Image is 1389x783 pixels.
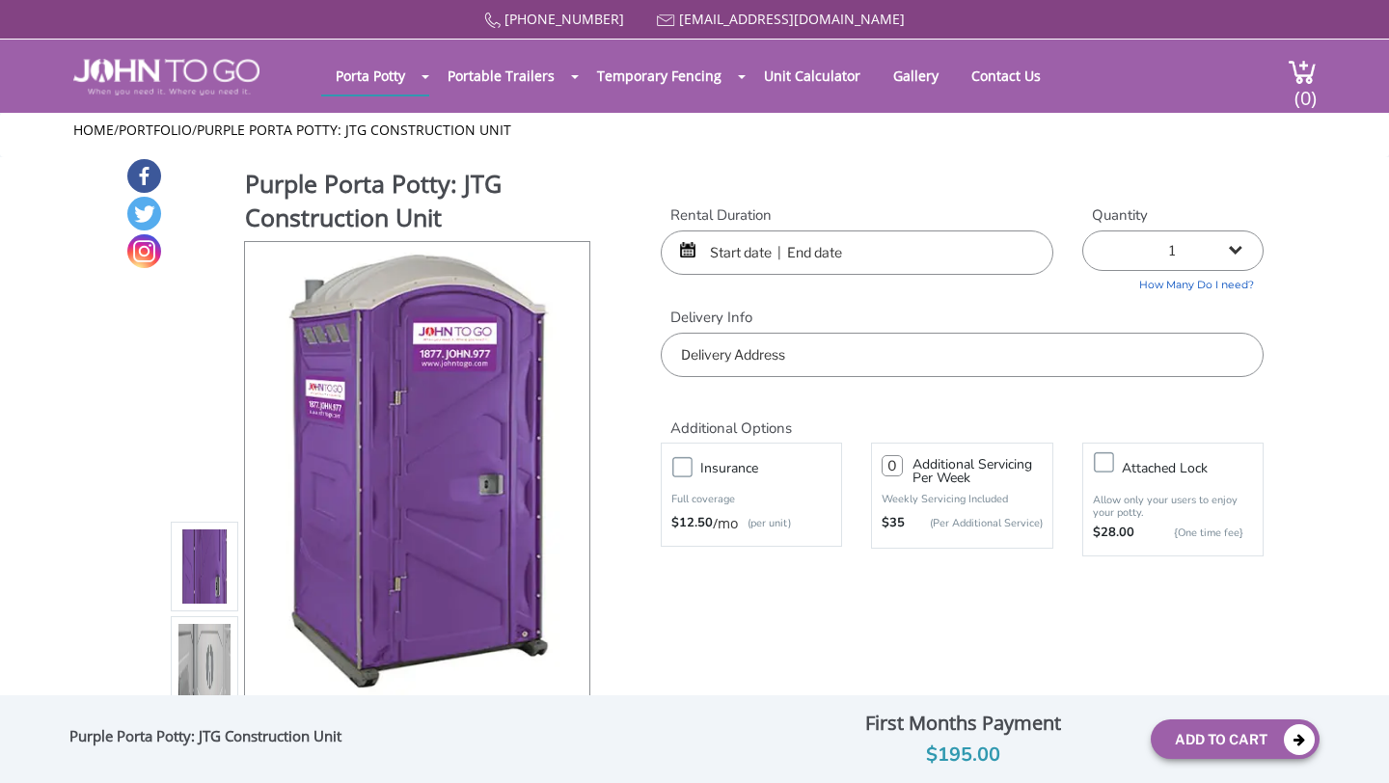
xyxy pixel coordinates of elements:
img: JOHN to go [73,59,259,95]
img: Call [484,13,501,29]
a: Portable Trailers [433,57,569,94]
input: 0 [882,455,903,476]
p: (per unit) [738,514,791,533]
h3: Insurance [700,456,851,480]
strong: $12.50 [671,514,713,533]
a: Portfolio [119,121,192,139]
a: Home [73,121,114,139]
img: cart a [1288,59,1317,85]
p: Weekly Servicing Included [882,492,1042,506]
a: Porta Potty [321,57,420,94]
p: Full coverage [671,490,831,509]
h2: Additional Options [661,396,1264,438]
a: [PHONE_NUMBER] [504,10,624,28]
a: Twitter [127,197,161,230]
div: /mo [671,514,831,533]
h3: Attached lock [1122,456,1272,480]
img: Product [271,242,564,696]
strong: $28.00 [1093,524,1134,543]
a: Purple Porta Potty: JTG Construction Unit [197,121,511,139]
span: (0) [1294,69,1317,111]
label: Delivery Info [661,308,1264,328]
ul: / / [73,121,1317,140]
div: First Months Payment [790,707,1136,740]
p: (Per Additional Service) [905,516,1042,530]
a: Contact Us [957,57,1055,94]
input: Start date | End date [661,230,1053,275]
a: How Many Do I need? [1082,271,1264,293]
a: Temporary Fencing [583,57,736,94]
input: Delivery Address [661,333,1264,377]
div: $195.00 [790,740,1136,770]
p: {One time fee} [1144,524,1243,543]
h1: Purple Porta Potty: JTG Construction Unit [245,167,592,239]
a: Gallery [879,57,953,94]
label: Quantity [1082,205,1264,226]
a: [EMAIL_ADDRESS][DOMAIN_NAME] [679,10,905,28]
strong: $35 [882,514,905,533]
a: Unit Calculator [749,57,875,94]
button: Add To Cart [1151,719,1320,759]
p: Allow only your users to enjoy your potty. [1093,494,1253,519]
a: Facebook [127,159,161,193]
a: Instagram [127,234,161,268]
div: Purple Porta Potty: JTG Construction Unit [69,727,351,752]
img: Mail [657,14,675,27]
h3: Additional Servicing Per Week [912,458,1042,485]
label: Rental Duration [661,205,1053,226]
